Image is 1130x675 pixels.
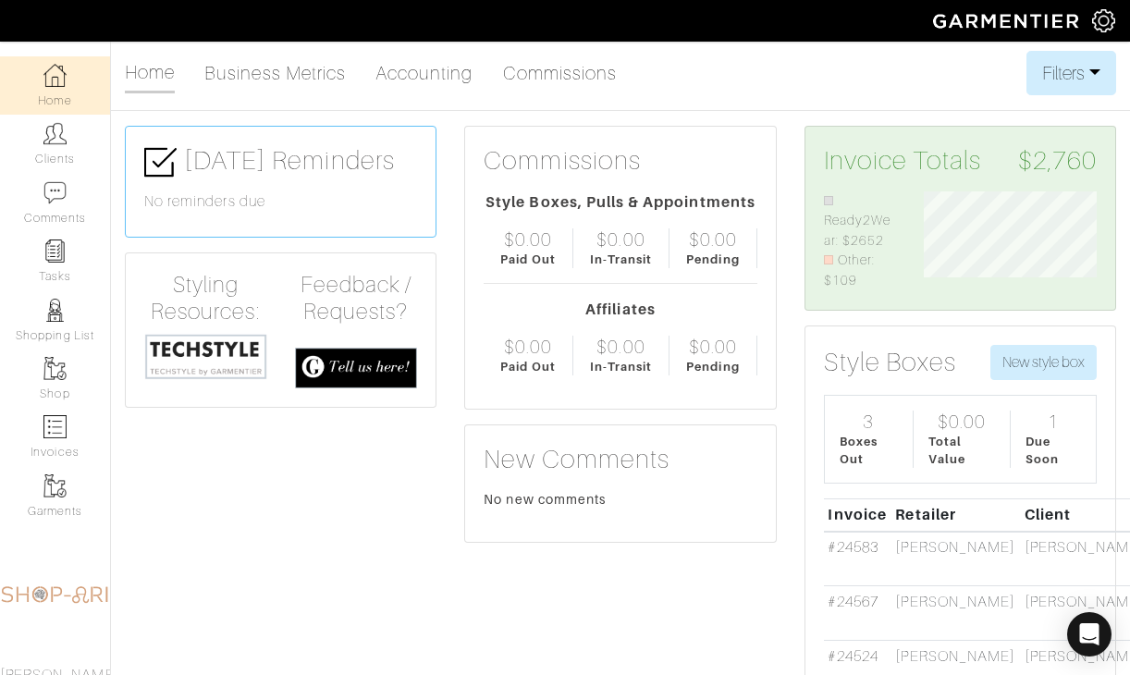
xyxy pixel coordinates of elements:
[484,145,641,177] h3: Commissions
[144,333,267,380] img: techstyle-93310999766a10050dc78ceb7f971a75838126fd19372ce40ba20cdf6a89b94b.png
[504,228,552,251] div: $0.00
[204,55,346,92] a: Business Metrics
[828,539,878,556] a: #24583
[596,336,645,358] div: $0.00
[43,122,67,145] img: clients-icon-6bae9207a08558b7cb47a8932f037763ab4055f8c8b6bfacd5dc20c3e0201464.png
[43,474,67,497] img: garments-icon-b7da505a4dc4fd61783c78ac3ca0ef83fa9d6f193b1c9dc38574b1d14d53ca28.png
[484,299,756,321] div: Affiliates
[144,146,177,178] img: check-box-icon-36a4915ff3ba2bd8f6e4f29bc755bb66becd62c870f447fc0dd1365fcfddab58.png
[1018,145,1097,177] span: $2,760
[144,193,417,211] h6: No reminders due
[1048,411,1059,433] div: 1
[828,594,878,610] a: #24567
[503,55,618,92] a: Commissions
[43,64,67,87] img: dashboard-icon-dbcd8f5a0b271acd01030246c82b418ddd0df26cd7fceb0bd07c9910d44c42f6.png
[828,648,878,665] a: #24524
[484,191,756,214] div: Style Boxes, Pulls & Appointments
[689,336,737,358] div: $0.00
[1026,433,1081,468] div: Due Soon
[891,586,1020,641] td: [PERSON_NAME]
[924,5,1092,37] img: garmentier-logo-header-white-b43fb05a5012e4ada735d5af1a66efaba907eab6374d6393d1fbf88cb4ef424d.png
[938,411,986,433] div: $0.00
[840,433,899,468] div: Boxes Out
[824,251,896,290] li: Other: $109
[590,251,653,268] div: In-Transit
[824,347,957,378] h3: Style Boxes
[824,499,891,532] th: Invoice
[824,191,896,252] li: Ready2Wear: $2652
[500,358,555,375] div: Paid Out
[891,499,1020,532] th: Retailer
[891,640,1020,671] td: [PERSON_NAME]
[686,251,739,268] div: Pending
[1092,9,1115,32] img: gear-icon-white-bd11855cb880d31180b6d7d6211b90ccbf57a29d726f0c71d8c61bd08dd39cc2.png
[596,228,645,251] div: $0.00
[295,348,418,388] img: feedback_requests-3821251ac2bd56c73c230f3229a5b25d6eb027adea667894f41107c140538ee0.png
[500,251,555,268] div: Paid Out
[484,490,756,509] div: No new comments
[43,299,67,322] img: stylists-icon-eb353228a002819b7ec25b43dbf5f0378dd9e0616d9560372ff212230b889e62.png
[375,55,473,92] a: Accounting
[43,239,67,263] img: reminder-icon-8004d30b9f0a5d33ae49ab947aed9ed385cf756f9e5892f1edd6e32f2345188e.png
[125,54,175,93] a: Home
[689,228,737,251] div: $0.00
[891,532,1020,586] td: [PERSON_NAME]
[295,272,418,325] h4: Feedback / Requests?
[1026,51,1116,95] button: Filters
[686,358,739,375] div: Pending
[863,411,874,433] div: 3
[484,444,756,475] h3: New Comments
[43,357,67,380] img: garments-icon-b7da505a4dc4fd61783c78ac3ca0ef83fa9d6f193b1c9dc38574b1d14d53ca28.png
[144,145,417,178] h3: [DATE] Reminders
[504,336,552,358] div: $0.00
[1067,612,1112,657] div: Open Intercom Messenger
[990,345,1097,380] button: New style box
[43,181,67,204] img: comment-icon-a0a6a9ef722e966f86d9cbdc48e553b5cf19dbc54f86b18d962a5391bc8f6eb6.png
[590,358,653,375] div: In-Transit
[43,415,67,438] img: orders-icon-0abe47150d42831381b5fb84f609e132dff9fe21cb692f30cb5eec754e2cba89.png
[928,433,995,468] div: Total Value
[144,272,267,325] h4: Styling Resources:
[824,145,1097,177] h3: Invoice Totals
